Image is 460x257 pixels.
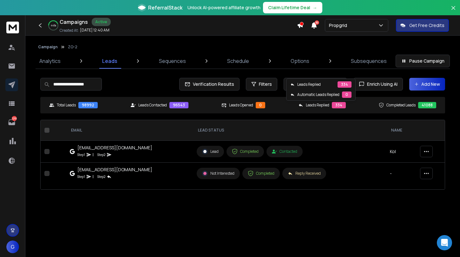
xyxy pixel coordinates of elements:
[36,53,64,69] a: Analytics
[80,28,109,33] p: [DATE] 12:40 AM
[449,4,457,19] button: Close banner
[138,103,167,108] p: Leads Contacted
[202,171,234,176] div: Not Interested
[93,173,94,180] p: |
[187,4,260,11] p: Unlock AI-powered affiliate growth
[287,53,313,69] a: Options
[351,57,387,65] p: Subsequences
[297,82,321,87] p: Leads Replied
[288,171,321,176] div: Reply Received
[263,2,322,13] button: Claim Lifetime Deal→
[77,173,85,180] p: Step 1
[248,171,274,176] div: Completed
[259,81,272,87] span: Filters
[342,91,352,98] div: 0
[77,152,85,158] p: Step 1
[386,103,416,108] p: Completed Leads
[6,240,19,253] button: G
[12,116,17,121] p: 1219
[155,53,190,69] a: Sequences
[97,173,105,180] p: Step 2
[329,22,350,29] p: Propgrid
[190,81,234,87] span: Verification Results
[365,81,398,87] span: Enrich Using AI
[5,116,18,129] a: 1219
[159,57,186,65] p: Sequences
[418,102,436,108] div: 41088
[102,57,117,65] p: Leads
[98,53,121,69] a: Leads
[437,235,452,250] div: Open Intercom Messenger
[313,4,317,11] span: →
[332,102,346,108] div: 334
[409,78,445,91] button: Add New
[409,22,444,29] p: Get Free Credits
[353,78,403,91] button: Enrich Using AI
[396,19,449,32] button: Get Free Credits
[386,120,416,141] th: NAME
[57,103,76,108] p: Total Leads
[68,44,77,50] p: ZO-2
[60,18,88,26] h1: Campaigns
[256,102,265,108] div: 0
[232,149,259,154] div: Completed
[38,44,58,50] button: Campaign
[246,78,277,91] button: Filters
[202,149,219,154] div: Lead
[60,28,79,33] p: Created At:
[227,57,249,65] p: Schedule
[386,141,416,163] td: Kol
[93,152,94,158] p: |
[66,120,193,141] th: EMAIL
[179,78,240,91] button: Verification Results
[396,55,450,67] button: Pause Campaign
[306,103,329,108] p: Leads Replied
[291,57,309,65] p: Options
[347,53,391,69] a: Subsequences
[315,20,319,25] span: 50
[229,103,253,108] p: Leads Opened
[92,18,111,26] div: Active
[51,24,56,27] p: 44 %
[77,145,152,151] div: [EMAIL_ADDRESS][DOMAIN_NAME]
[193,120,386,141] th: LEAD STATUS
[78,102,98,108] div: 98992
[77,166,152,173] div: [EMAIL_ADDRESS][DOMAIN_NAME]
[148,4,182,11] span: ReferralStack
[272,149,297,154] div: Contacted
[169,102,188,108] div: 96543
[297,92,339,97] p: Automatic Leads Replied
[97,152,105,158] p: Step 2
[386,163,416,185] td: -
[39,57,61,65] p: Analytics
[338,81,352,88] div: 334
[223,53,253,69] a: Schedule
